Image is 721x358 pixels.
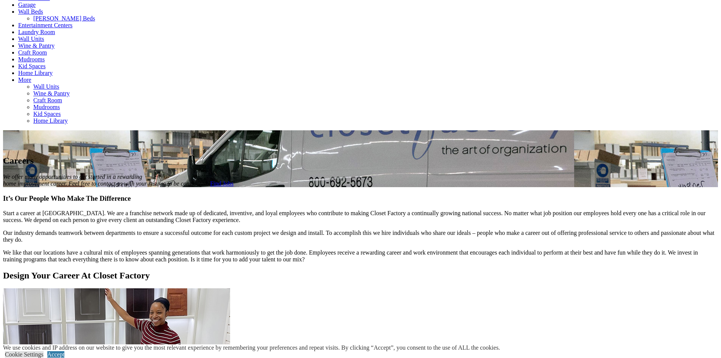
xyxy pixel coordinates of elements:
[3,249,718,263] p: We like that our locations have a cultural mix of employees spanning generations that work harmon...
[18,29,55,35] a: Laundry Room
[3,230,718,243] p: Our industry demands teamwork between departments to ensure a successful outcome for each custom ...
[18,49,47,56] a: Craft Room
[33,90,70,97] a: Wine & Pantry
[33,111,61,117] a: Kid Spaces
[18,56,45,63] a: Mudrooms
[3,270,718,281] h2: Design Your Career At Closet Factory
[5,351,44,358] a: Cookie Settings
[33,15,95,22] a: [PERSON_NAME] Beds
[3,174,209,187] em: We offer many opportunities to get started in a rewarding home improvement career. Feel free to c...
[18,36,44,42] a: Wall Units
[18,42,55,49] a: Wine & Pantry
[18,63,45,69] a: Kid Spaces
[18,8,43,15] a: Wall Beds
[3,344,500,351] div: We use cookies and IP address on our website to give you the most relevant experience by remember...
[18,77,31,83] a: More menu text will display only on big screen
[210,180,234,187] a: Find Jobs
[47,351,64,358] a: Accept
[3,156,718,166] h1: Careers
[3,210,718,224] p: Start a career at [GEOGRAPHIC_DATA]. We are a franchise network made up of dedicated, inventive, ...
[18,2,36,8] a: Garage
[18,22,73,28] a: Entertainment Centers
[18,70,53,76] a: Home Library
[33,104,60,110] a: Mudrooms
[33,97,62,103] a: Craft Room
[3,194,718,203] h3: It’s Our People Who Make The Difference
[33,83,59,90] a: Wall Units
[33,117,68,124] a: Home Library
